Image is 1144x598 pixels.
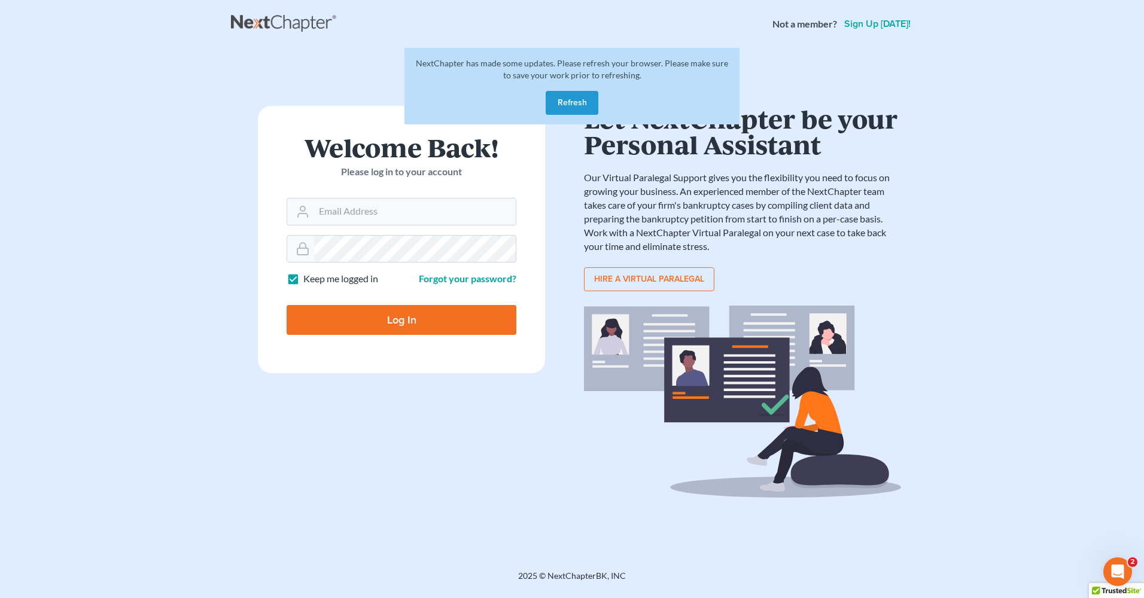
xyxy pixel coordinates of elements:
strong: Not a member? [772,17,837,31]
input: Email Address [314,199,516,225]
h1: Welcome Back! [287,135,516,160]
p: Please log in to your account [287,165,516,179]
input: Log In [287,305,516,335]
img: virtual_paralegal_bg-b12c8cf30858a2b2c02ea913d52db5c468ecc422855d04272ea22d19010d70dc.svg [584,306,901,498]
button: Refresh [546,91,598,115]
h1: Let NextChapter be your Personal Assistant [584,106,901,157]
a: Sign up [DATE]! [842,19,913,29]
span: 2 [1128,557,1137,567]
a: Hire a virtual paralegal [584,267,714,291]
a: Forgot your password? [419,273,516,284]
div: 2025 © NextChapterBK, INC [231,570,913,591]
label: Keep me logged in [303,272,378,286]
p: Our Virtual Paralegal Support gives you the flexibility you need to focus on growing your busines... [584,171,901,253]
iframe: Intercom live chat [1103,557,1132,586]
span: NextChapter has made some updates. Please refresh your browser. Please make sure to save your wor... [416,58,728,80]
